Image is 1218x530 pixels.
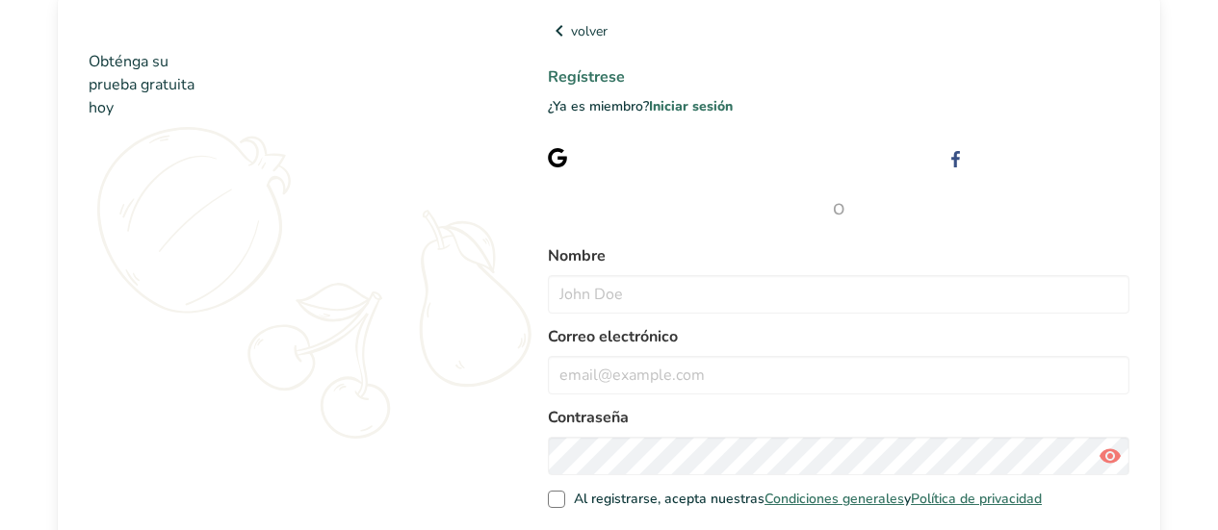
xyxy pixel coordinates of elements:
[548,325,1129,348] label: Correo electrónico
[89,19,276,43] img: Food Label Maker
[548,96,1129,116] p: ¿Ya es miembro?
[583,147,718,167] div: Regístrese
[548,356,1129,394] input: email@example.com
[565,491,1043,508] span: Al registrarse, acepta nuestras y
[548,19,1129,42] a: volver
[764,490,904,508] a: Condiciones generales
[911,490,1042,508] a: Política de privacidad
[1044,148,1129,166] span: con Facebook
[548,244,1129,267] label: Nombre
[548,65,1129,88] h1: Regístrese
[89,50,486,119] h2: Obténga su prueba gratuita hoy
[548,275,1129,314] input: John Doe
[548,406,1129,429] label: Contraseña
[649,97,733,115] a: Iniciar sesión
[648,148,718,166] span: con Google
[548,198,1129,221] span: O
[978,147,1129,167] div: Regístrese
